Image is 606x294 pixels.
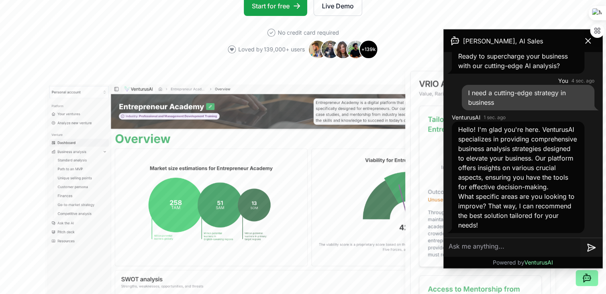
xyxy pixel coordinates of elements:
img: Avatar 3 [333,40,353,59]
time: 1 sec. ago [484,114,506,121]
span: VenturusAI [452,114,480,122]
span: You [558,77,568,85]
img: Avatar 1 [308,40,327,59]
time: 4 sec. ago [571,78,594,84]
p: Hello! I'm glad you're here. VenturusAI specializes in providing comprehensive business analysis ... [458,125,578,192]
img: Avatar 4 [346,40,365,59]
p: Powered by [493,259,553,267]
p: What specific areas are you looking to improve? That way, I can recommend the best solution tailo... [458,192,578,230]
span: Welcome to VenturusAI! I'm [PERSON_NAME], your AI assistant. Ready to supercharge your business w... [458,33,568,70]
img: Avatar 2 [321,40,340,59]
span: I need a cutting-edge strategy in business [468,89,566,106]
span: VenturusAI [524,259,553,266]
span: [PERSON_NAME], AI Sales [463,36,543,46]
